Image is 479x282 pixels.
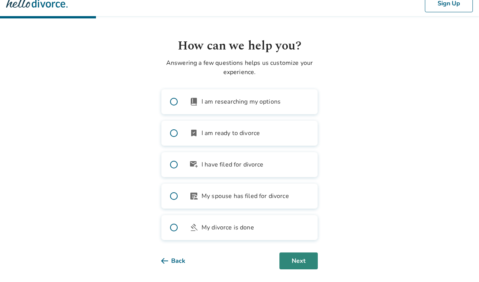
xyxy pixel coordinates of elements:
span: bookmark_check [189,129,198,138]
iframe: Chat Widget [441,245,479,282]
button: Back [161,252,198,269]
span: outgoing_mail [189,160,198,169]
h1: How can we help you? [161,37,318,55]
span: I have filed for divorce [202,160,264,169]
span: article_person [189,191,198,201]
span: My divorce is done [202,223,254,232]
button: Next [279,252,318,269]
span: I am ready to divorce [202,129,260,138]
span: gavel [189,223,198,232]
span: My spouse has filed for divorce [202,191,289,201]
p: Answering a few questions helps us customize your experience. [161,58,318,77]
span: I am researching my options [202,97,281,106]
span: book_2 [189,97,198,106]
